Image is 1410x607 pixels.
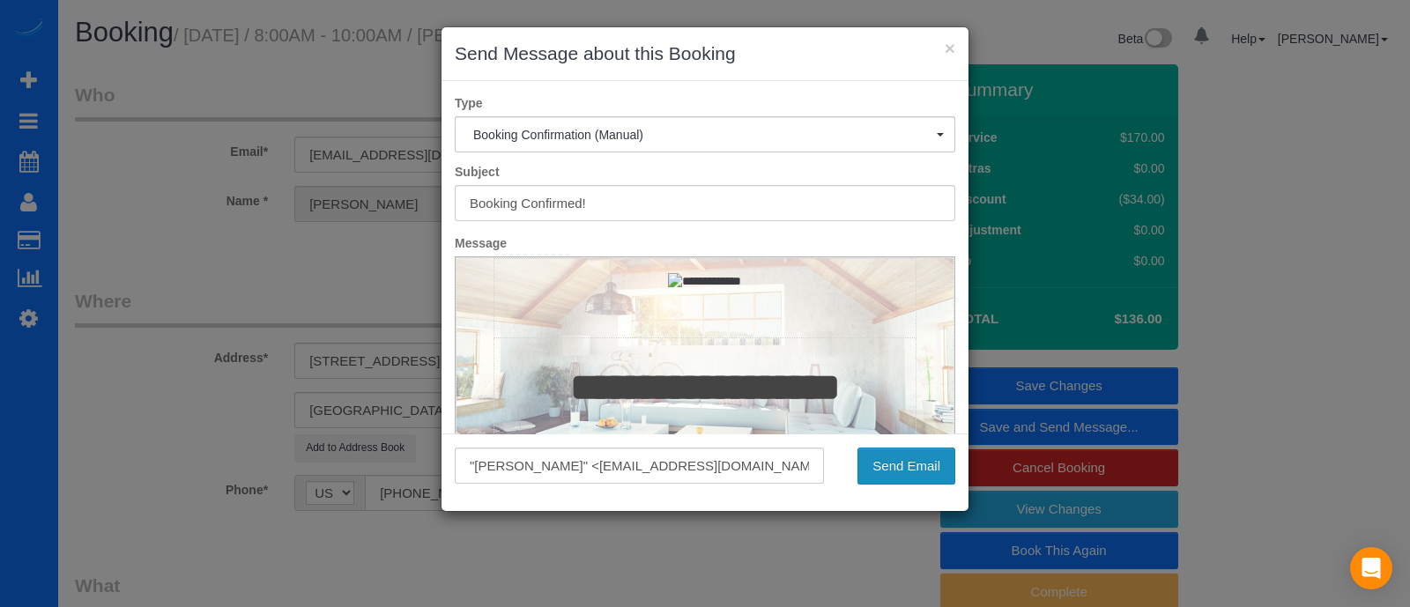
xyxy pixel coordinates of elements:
[455,116,955,152] button: Booking Confirmation (Manual)
[857,448,955,485] button: Send Email
[442,94,968,112] label: Type
[442,163,968,181] label: Subject
[456,257,954,532] iframe: Rich Text Editor, editor1
[442,234,968,252] label: Message
[455,41,955,67] h3: Send Message about this Booking
[945,39,955,57] button: ×
[473,128,937,142] span: Booking Confirmation (Manual)
[455,185,955,221] input: Subject
[1350,547,1392,589] div: Open Intercom Messenger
